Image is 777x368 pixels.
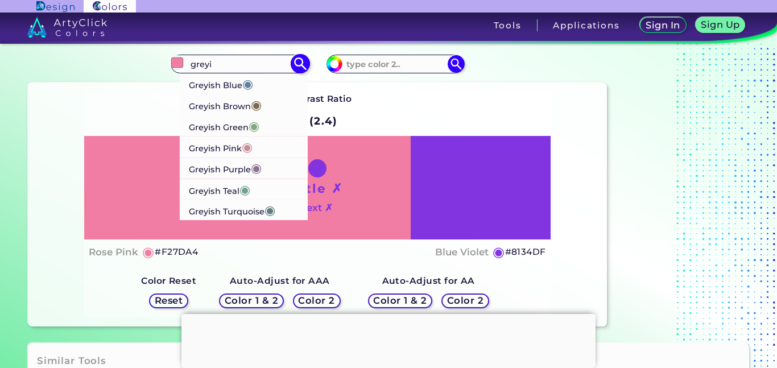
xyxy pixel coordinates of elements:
[300,296,333,305] h5: Color 2
[697,18,743,33] a: Sign Up
[647,21,679,30] h5: Sign In
[291,180,344,197] h1: Title ✗
[375,296,425,305] h5: Color 1 & 2
[382,275,475,286] strong: Auto-Adjust for AA
[264,202,275,217] span: ◉
[283,93,352,104] strong: Contrast Ratio
[155,245,198,259] h5: #F27DA4
[36,1,75,12] img: ArtyClick Design logo
[242,139,253,154] span: ◉
[435,244,489,261] h4: Blue Violet
[505,245,546,259] h5: #8134DF
[448,296,482,305] h5: Color 2
[494,21,522,30] h3: Tools
[342,56,448,72] input: type color 2..
[553,21,619,30] h3: Applications
[189,200,276,221] p: Greyish Turquoise
[189,115,259,137] p: Greyish Green
[189,179,250,200] p: Greyish Teal
[181,314,596,365] iframe: Advertisement
[189,94,262,115] p: Greyish Brown
[292,109,342,134] h2: A (2.4)
[702,20,738,29] h5: Sign Up
[249,118,259,133] span: ◉
[642,18,684,33] a: Sign In
[187,56,292,72] input: type color 1..
[493,245,505,259] h5: ◉
[141,275,196,286] strong: Color Reset
[142,245,155,259] h5: ◉
[301,200,333,216] h4: Text ✗
[27,17,108,38] img: logo_artyclick_colors_white.svg
[251,160,262,175] span: ◉
[89,244,138,261] h4: Rose Pink
[189,73,253,94] p: Greyish Blue
[189,137,253,158] p: Greyish Pink
[230,275,330,286] strong: Auto-Adjust for AAA
[189,158,262,179] p: Greyish Purple
[156,296,181,305] h5: Reset
[290,54,310,74] img: icon search
[37,354,106,368] h3: Similar Tools
[239,181,250,196] span: ◉
[251,97,262,112] span: ◉
[611,19,754,332] iframe: Advertisement
[242,76,253,91] span: ◉
[227,296,276,305] h5: Color 1 & 2
[448,55,465,72] img: icon search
